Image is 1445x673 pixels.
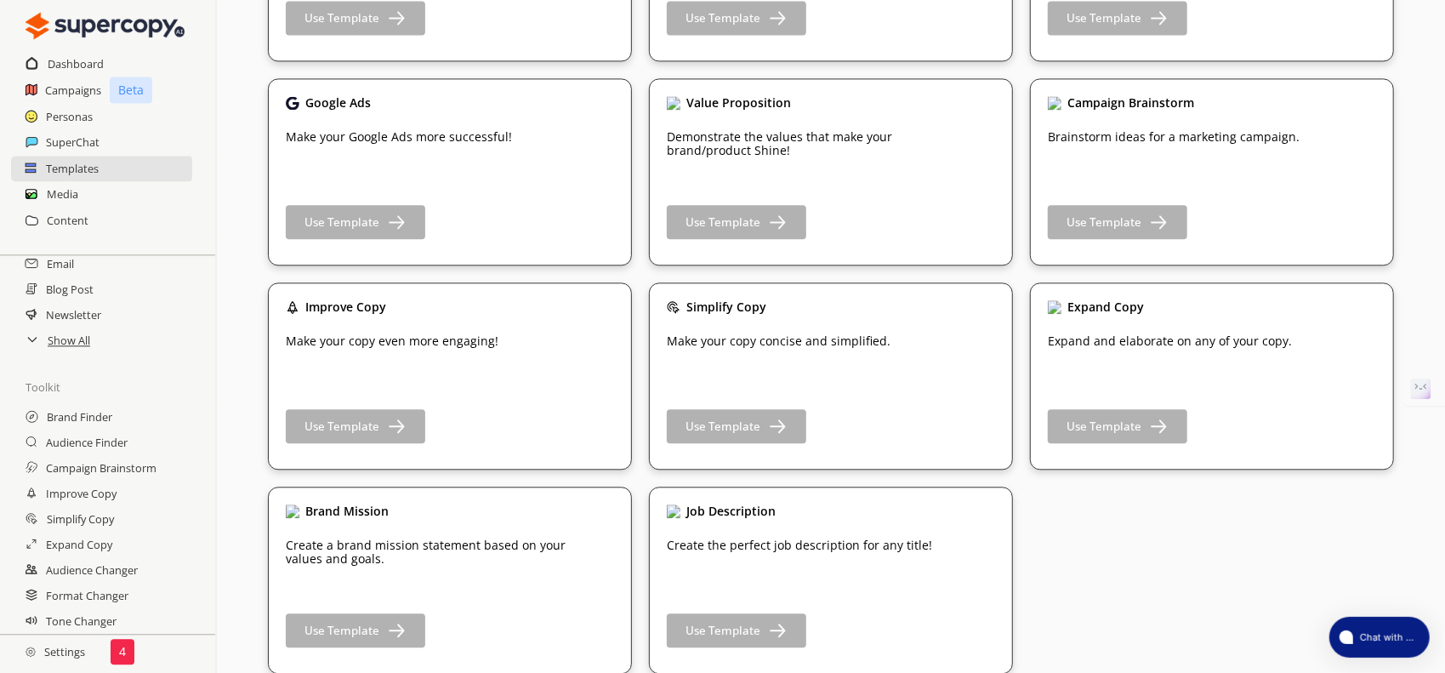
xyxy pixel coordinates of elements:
button: Use Template [667,1,806,35]
a: Simplify Copy [47,506,114,532]
button: Use Template [286,1,425,35]
a: Campaigns [45,77,101,103]
a: SuperChat [46,129,100,155]
a: Blog Post [46,277,94,302]
a: Tone Changer [46,608,117,634]
img: Close [286,96,299,110]
b: Use Template [686,623,760,638]
img: Close [286,505,299,518]
a: Content [47,208,88,233]
p: Make your Google Ads more successful! [286,130,512,144]
p: Make your copy concise and simplified. [667,334,890,348]
a: Brand Finder [47,404,112,430]
button: Use Template [667,613,806,647]
b: Use Template [686,10,760,26]
b: Use Template [686,214,760,230]
b: Use Template [304,419,379,434]
b: Use Template [1067,419,1141,434]
img: Close [26,647,36,657]
p: Beta [110,77,152,103]
img: Close [286,300,299,314]
a: Improve Copy [46,481,117,506]
a: Dashboard [48,51,104,77]
p: Brainstorm ideas for a marketing campaign. [1048,130,1300,144]
b: Brand Mission [305,503,389,519]
img: Close [667,505,680,518]
a: Audience Changer [46,557,138,583]
button: Use Template [286,613,425,647]
a: Media [47,181,78,207]
span: Chat with us [1353,630,1419,644]
a: Templates [46,156,99,181]
b: Google Ads [305,94,371,111]
b: Use Template [304,623,379,638]
a: Personas [46,104,93,129]
img: Close [1048,96,1061,110]
button: Use Template [1048,205,1187,239]
p: 4 [119,645,126,659]
button: Use Template [667,205,806,239]
b: Use Template [1067,10,1141,26]
img: Close [26,9,185,43]
a: Format Changer [46,583,128,608]
button: Use Template [1048,1,1187,35]
button: Use Template [1048,409,1187,443]
p: Create the perfect job description for any title! [667,539,932,552]
a: Show All [48,328,90,353]
p: Make your copy even more engaging! [286,334,498,348]
a: Audience Finder [46,430,128,455]
p: Demonstrate the values that make your brand/product Shine! [667,130,947,157]
p: Create a brand mission statement based on your values and goals. [286,539,566,566]
button: Use Template [286,409,425,443]
p: Expand and elaborate on any of your copy. [1048,334,1292,348]
a: Expand Copy [46,532,112,557]
button: Use Template [667,409,806,443]
button: atlas-launcher [1329,617,1430,658]
button: Use Template [286,205,425,239]
b: Value Proposition [686,94,791,111]
img: Close [667,300,680,314]
a: Email [47,251,74,277]
b: Use Template [1067,214,1141,230]
b: Simplify Copy [686,299,766,315]
b: Use Template [686,419,760,434]
b: Improve Copy [305,299,386,315]
b: Use Template [304,214,379,230]
b: Job Description [686,503,776,519]
img: Close [667,96,680,110]
img: Close [1048,300,1061,314]
b: Expand Copy [1067,299,1144,315]
b: Use Template [304,10,379,26]
a: Newsletter [46,302,101,328]
b: Campaign Brainstorm [1067,94,1194,111]
a: Campaign Brainstorm [46,455,156,481]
